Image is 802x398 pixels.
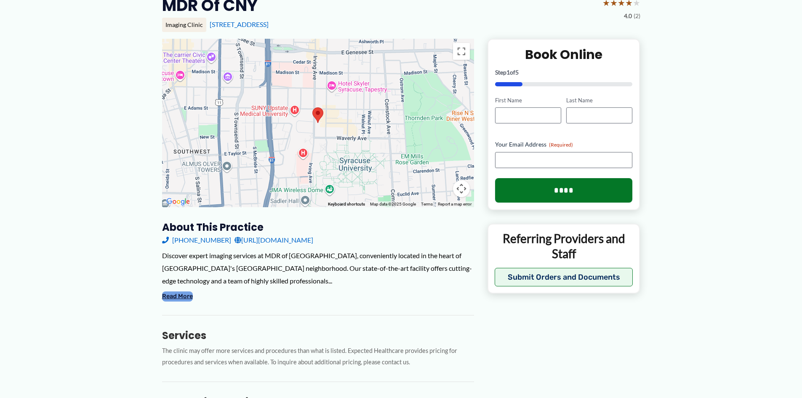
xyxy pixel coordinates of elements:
[495,140,633,149] label: Your Email Address
[453,180,470,197] button: Map camera controls
[162,221,474,234] h3: About this practice
[162,249,474,287] div: Discover expert imaging services at MDR of [GEOGRAPHIC_DATA], conveniently located in the heart o...
[234,234,313,246] a: [URL][DOMAIN_NAME]
[438,202,472,206] a: Report a map error
[549,142,573,148] span: (Required)
[162,345,474,368] p: The clinic may offer more services and procedures than what is listed. Expected Healthcare provid...
[370,202,416,206] span: Map data ©2025 Google
[453,43,470,60] button: Toggle fullscreen view
[328,201,365,207] button: Keyboard shortcuts
[164,196,192,207] img: Google
[495,231,633,262] p: Referring Providers and Staff
[162,234,231,246] a: [PHONE_NUMBER]
[624,11,632,21] span: 4.0
[495,96,561,104] label: First Name
[162,18,206,32] div: Imaging Clinic
[162,329,474,342] h3: Services
[515,69,519,76] span: 5
[566,96,632,104] label: Last Name
[495,268,633,286] button: Submit Orders and Documents
[210,20,269,28] a: [STREET_ADDRESS]
[506,69,510,76] span: 1
[634,11,640,21] span: (2)
[421,202,433,206] a: Terms (opens in new tab)
[162,291,193,302] button: Read More
[495,46,633,63] h2: Book Online
[164,196,192,207] a: Open this area in Google Maps (opens a new window)
[495,69,633,75] p: Step of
